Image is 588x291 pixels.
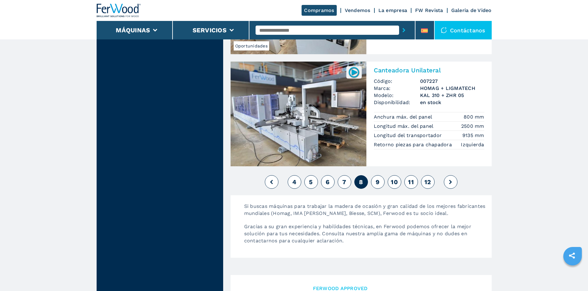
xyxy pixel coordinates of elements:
span: en stock [420,99,484,106]
a: FW Revista [415,7,443,13]
p: Anchura máx. del panel [374,114,434,120]
button: Servicios [193,26,227,34]
button: 9 [371,175,385,189]
h2: Canteadora Unilateral [374,67,484,74]
button: 6 [321,175,335,189]
img: Ferwood [97,4,141,17]
span: Modelo: [374,92,420,99]
button: 4 [288,175,301,189]
em: 2500 mm [461,123,484,130]
img: Canteadora Unilateral HOMAG + LIGMATECH KAL 310 + ZHR 05 [231,62,366,166]
button: 10 [388,175,401,189]
a: Compramos [302,5,336,16]
h3: 007227 [420,78,484,85]
em: 800 mm [464,113,484,120]
span: 9 [376,178,379,186]
iframe: Chat [562,263,583,286]
span: 11 [408,178,414,186]
a: sharethis [564,248,580,263]
button: 11 [404,175,418,189]
button: 7 [338,175,351,189]
span: Código: [374,78,420,85]
div: Contáctanos [435,21,492,39]
button: 8 [354,175,368,189]
span: 6 [326,178,329,186]
span: 10 [391,178,398,186]
span: 4 [292,178,296,186]
h3: KAL 310 + ZHR 05 [420,92,484,99]
button: 12 [421,175,435,189]
span: 12 [424,178,431,186]
img: Contáctanos [441,27,447,33]
span: 7 [342,178,346,186]
h3: HOMAG + LIGMATECH [420,85,484,92]
em: 9135 mm [462,132,484,139]
button: submit-button [399,23,409,37]
button: Máquinas [116,26,150,34]
a: La empresa [378,7,407,13]
a: Galeria de Video [451,7,492,13]
p: Si buscas máquinas para trabajar la madera de ocasión y gran calidad de los mejores fabricantes m... [238,203,492,223]
img: 007227 [348,66,360,78]
span: Marca: [374,85,420,92]
a: Vendemos [345,7,370,13]
p: Longitud máx. del panel [374,123,435,130]
p: Longitud del transportador [374,132,444,139]
span: Disponibilidad: [374,99,420,106]
p: Gracias a su gran experiencia y habilidades técnicas, en Ferwood podemos ofrecer la mejor solució... [238,223,492,250]
span: 8 [359,178,363,186]
span: 5 [309,178,313,186]
button: 5 [304,175,318,189]
em: Izquierda [461,141,484,148]
a: Canteadora Unilateral HOMAG + LIGMATECH KAL 310 + ZHR 05007227Canteadora UnilateralCódigo:007227M... [231,62,492,166]
p: Retorno piezas para chapadora [374,141,454,148]
span: Oportunidades [234,41,269,51]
